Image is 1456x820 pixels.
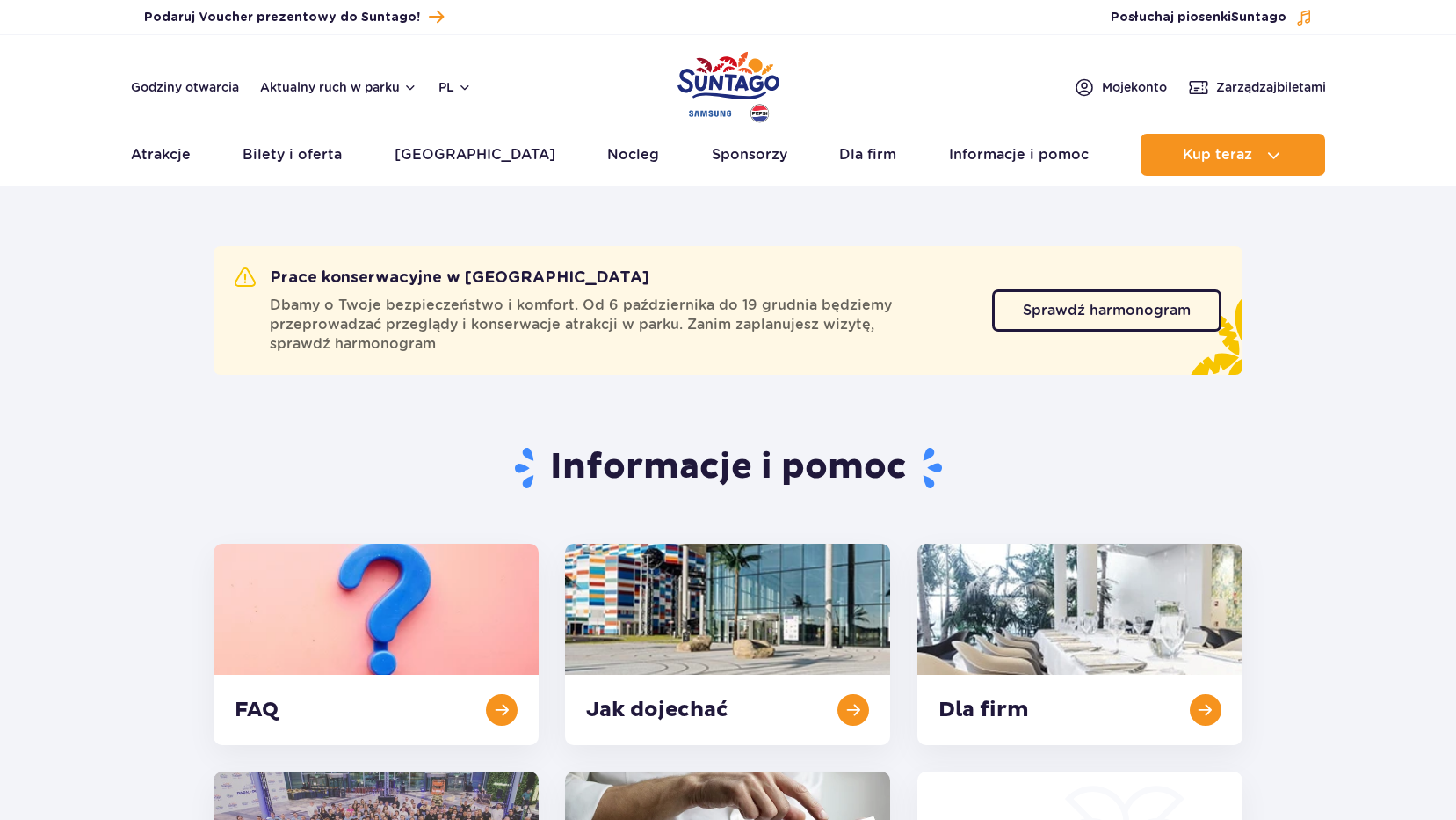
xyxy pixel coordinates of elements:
[1074,77,1167,98] a: Mojekonto
[949,134,1089,176] a: Informacje i pomoc
[438,78,472,96] button: pl
[131,78,239,96] a: Godziny otwarcia
[839,134,896,176] a: Dla firm
[1216,78,1326,96] span: Zarządzaj biletami
[1111,9,1313,26] button: Posłuchaj piosenkiSuntago
[1141,134,1325,176] button: Kup teraz
[1231,11,1286,24] span: Suntago
[270,296,971,354] span: Dbamy o Twoje bezpieczeństwo i komfort. Od 6 października do 19 grudnia będziemy przeprowadzać pr...
[677,44,779,125] a: Park of Poland
[1188,77,1326,98] a: Zarządzajbiletami
[144,9,420,26] span: Podaruj Voucher prezentowy do Suntago!
[1102,78,1167,96] span: Moje konto
[144,5,444,29] a: Podaruj Voucher prezentowy do Suntago!
[131,134,191,176] a: Atrakcje
[214,445,1242,491] h1: Informacje i pomoc
[260,80,417,94] button: Aktualny ruch w parku
[395,134,555,176] a: [GEOGRAPHIC_DATA]
[235,267,649,289] h2: Prace konserwacyjne w [GEOGRAPHIC_DATA]
[712,134,787,176] a: Sponsorzy
[1023,304,1191,318] span: Sprawdź harmonogram
[1111,9,1286,26] span: Posłuchaj piosenki
[1183,147,1252,163] span: Kup teraz
[607,134,659,176] a: Nocleg
[992,289,1221,332] a: Sprawdź harmonogram
[243,134,342,176] a: Bilety i oferta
